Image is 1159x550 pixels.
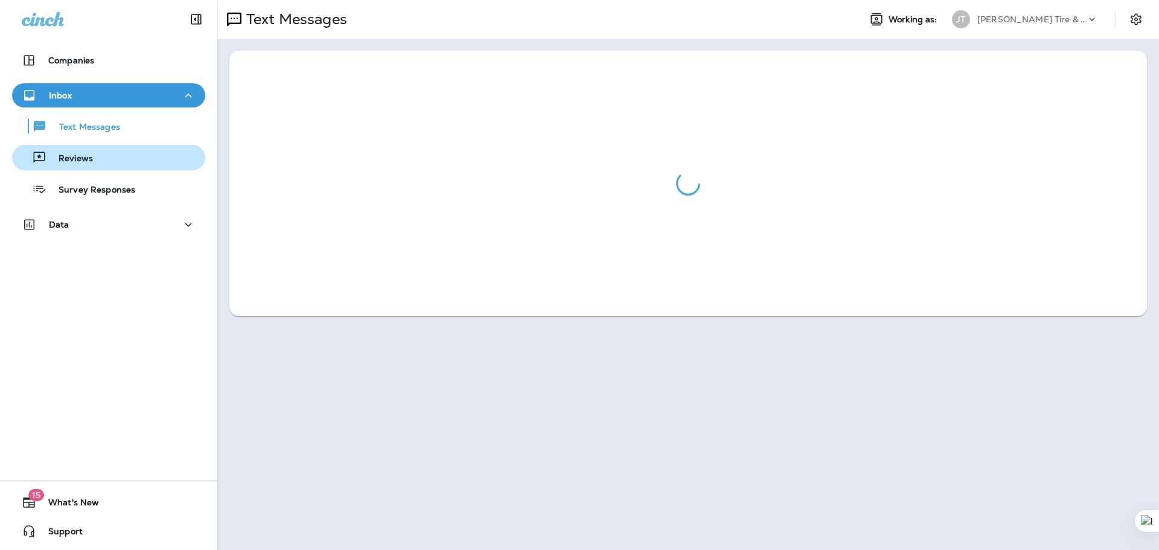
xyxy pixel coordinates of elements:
[36,497,99,512] span: What's New
[12,114,205,139] button: Text Messages
[12,145,205,170] button: Reviews
[46,153,93,165] p: Reviews
[1125,8,1147,30] button: Settings
[889,14,940,25] span: Working as:
[12,83,205,107] button: Inbox
[49,91,72,100] p: Inbox
[12,519,205,543] button: Support
[179,7,213,31] button: Collapse Sidebar
[12,176,205,202] button: Survey Responses
[36,526,83,541] span: Support
[241,10,347,28] p: Text Messages
[28,489,44,501] span: 15
[12,213,205,237] button: Data
[46,185,135,196] p: Survey Responses
[977,14,1086,24] p: [PERSON_NAME] Tire & Auto
[49,220,69,229] p: Data
[952,10,970,28] div: JT
[47,122,120,133] p: Text Messages
[12,490,205,514] button: 15What's New
[12,48,205,72] button: Companies
[48,56,94,65] p: Companies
